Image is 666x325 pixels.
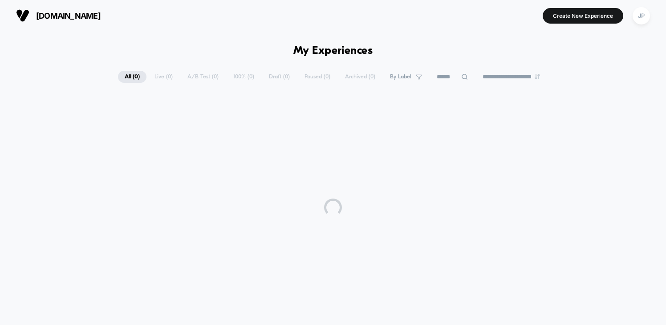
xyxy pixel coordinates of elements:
[36,11,101,20] span: [DOMAIN_NAME]
[293,45,373,57] h1: My Experiences
[13,8,103,23] button: [DOMAIN_NAME]
[633,7,650,24] div: JP
[543,8,623,24] button: Create New Experience
[390,73,411,80] span: By Label
[16,9,29,22] img: Visually logo
[630,7,653,25] button: JP
[118,71,146,83] span: All ( 0 )
[535,74,540,79] img: end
